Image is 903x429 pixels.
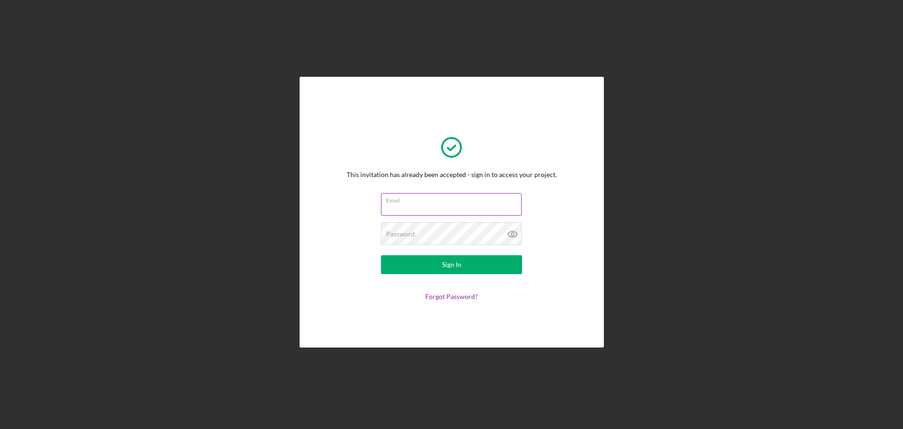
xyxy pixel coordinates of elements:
label: Email [386,194,522,204]
button: Sign In [381,255,522,274]
label: Password [386,230,415,238]
div: Sign In [442,255,461,274]
div: This invitation has already been accepted - sign in to access your project. [347,171,557,178]
a: Forgot Password? [425,292,478,300]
